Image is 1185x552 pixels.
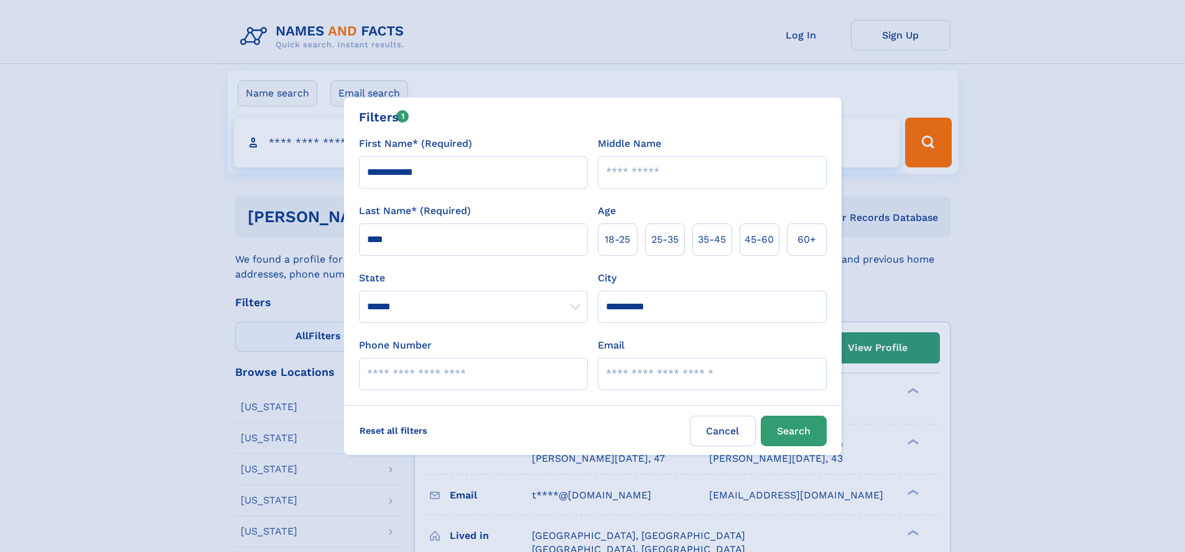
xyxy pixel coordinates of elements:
[605,232,630,247] span: 18‑25
[698,232,726,247] span: 35‑45
[761,416,827,446] button: Search
[359,271,588,286] label: State
[651,232,679,247] span: 25‑35
[359,108,409,126] div: Filters
[359,136,472,151] label: First Name* (Required)
[745,232,774,247] span: 45‑60
[598,271,616,286] label: City
[598,338,625,353] label: Email
[359,338,432,353] label: Phone Number
[351,416,435,446] label: Reset all filters
[359,203,471,218] label: Last Name* (Required)
[690,416,756,446] label: Cancel
[598,203,616,218] label: Age
[797,232,816,247] span: 60+
[598,136,661,151] label: Middle Name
